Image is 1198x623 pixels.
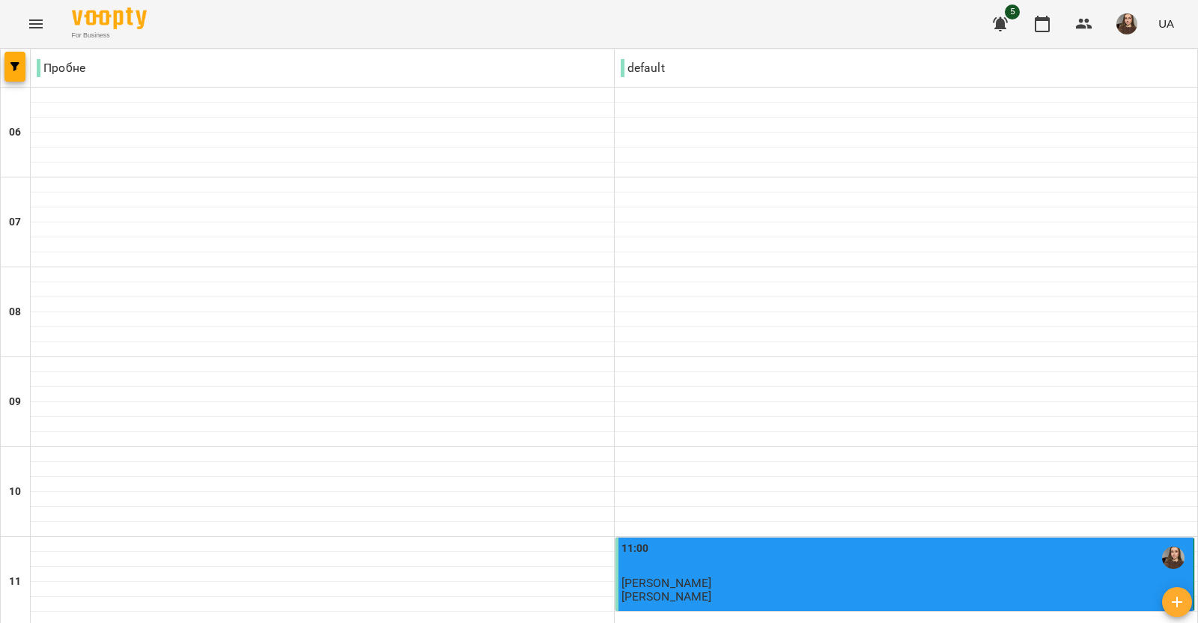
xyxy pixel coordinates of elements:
span: [PERSON_NAME] [621,576,712,590]
span: UA [1158,16,1174,31]
span: For Business [72,31,147,40]
img: Voopty Logo [72,7,147,29]
p: [PERSON_NAME] [621,590,712,603]
img: dcfc9a1e8aa995d49a689be4bb3c4385.jpg [1116,13,1137,34]
h6: 07 [9,214,21,231]
h6: 08 [9,304,21,320]
h6: 11 [9,574,21,590]
h6: 06 [9,124,21,141]
p: default [621,59,665,77]
img: Юрʼєва Олександра Олександрівна [1162,547,1185,569]
h6: 10 [9,484,21,500]
span: 5 [1005,4,1020,19]
label: 11:00 [621,541,649,557]
h6: 09 [9,394,21,410]
p: Пробне [37,59,85,77]
button: UA [1152,10,1180,37]
button: Створити урок [1162,587,1192,617]
button: Menu [18,6,54,42]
